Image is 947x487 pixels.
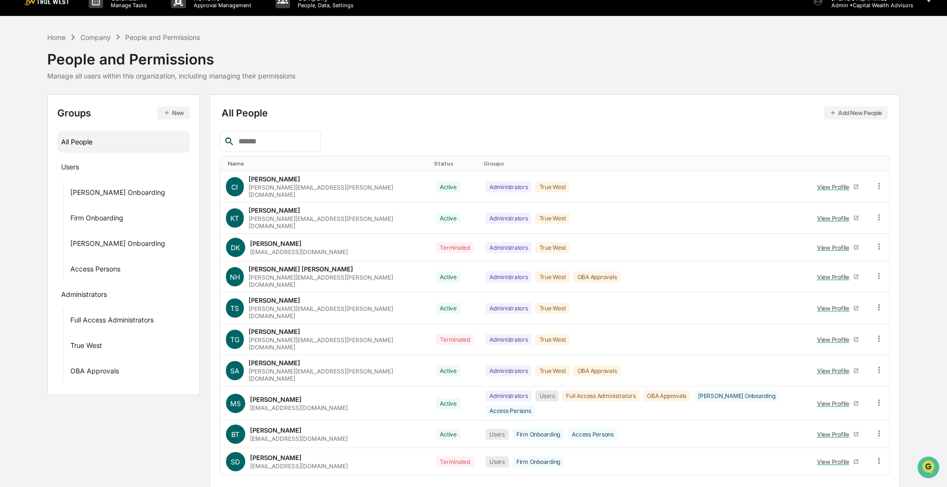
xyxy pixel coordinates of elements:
[103,2,152,9] p: Manage Tasks
[486,429,509,440] div: Users
[249,274,425,288] div: [PERSON_NAME][EMAIL_ADDRESS][PERSON_NAME][DOMAIN_NAME]
[19,170,62,180] span: Preclearance
[80,130,83,138] span: •
[230,304,239,312] span: TS
[513,429,564,440] div: Firm Onboarding
[573,365,620,376] div: OBA Approvals
[817,367,853,374] div: View Profile
[164,76,175,88] button: Start new chat
[68,212,117,219] a: Powered byPylon
[486,390,532,401] div: Administrators
[813,396,863,411] a: View Profile
[513,456,564,467] div: Firm Onboarding
[250,248,348,256] div: [EMAIL_ADDRESS][DOMAIN_NAME]
[231,430,239,438] span: BT
[6,167,66,184] a: 🖐️Preclearance
[47,43,295,68] div: People and Permissions
[813,454,863,469] a: View Profile
[47,33,66,41] div: Home
[486,271,532,282] div: Administrators
[250,426,302,434] div: [PERSON_NAME]
[817,244,853,251] div: View Profile
[249,175,300,183] div: [PERSON_NAME]
[230,367,239,375] span: SA
[61,290,107,302] div: Administrators
[694,390,779,401] div: [PERSON_NAME] Onboarding
[249,359,300,367] div: [PERSON_NAME]
[817,336,853,343] div: View Profile
[817,305,853,312] div: View Profile
[643,390,690,401] div: OBA Approvals
[70,214,123,225] div: Firm Onboarding
[30,130,78,138] span: [PERSON_NAME]
[817,183,853,191] div: View Profile
[436,429,460,440] div: Active
[249,206,300,214] div: [PERSON_NAME]
[249,328,300,335] div: [PERSON_NAME]
[79,170,119,180] span: Attestations
[573,271,620,282] div: OBA Approvals
[436,365,460,376] div: Active
[486,181,532,192] div: Administrators
[486,242,532,253] div: Administrators
[436,242,474,253] div: Terminated
[230,335,239,344] span: TG
[811,160,865,167] div: Toggle SortBy
[70,188,165,200] div: [PERSON_NAME] Onboarding
[876,160,885,167] div: Toggle SortBy
[250,396,302,403] div: [PERSON_NAME]
[436,456,474,467] div: Terminated
[436,181,460,192] div: Active
[57,106,190,119] div: Groups
[535,334,569,345] div: True West
[10,121,25,137] img: Sigrid Alegria
[535,303,569,314] div: True West
[47,72,295,80] div: Manage all users within this organization, including managing their permissions
[250,454,302,461] div: [PERSON_NAME]
[568,429,618,440] div: Access Persons
[436,303,460,314] div: Active
[535,181,569,192] div: True West
[813,427,863,442] a: View Profile
[149,104,175,116] button: See all
[228,160,427,167] div: Toggle SortBy
[824,106,888,119] button: Add New People
[43,73,158,83] div: Start new chat
[436,213,460,224] div: Active
[85,130,105,138] span: [DATE]
[249,265,353,273] div: [PERSON_NAME] [PERSON_NAME]
[817,215,853,222] div: View Profile
[19,189,61,198] span: Data Lookup
[249,296,300,304] div: [PERSON_NAME]
[817,431,853,438] div: View Profile
[186,2,256,9] p: Approval Management
[125,33,200,41] div: People and Permissions
[66,167,123,184] a: 🗄️Attestations
[10,190,17,197] div: 🔎
[486,405,535,416] div: Access Persons
[70,316,154,327] div: Full Access Administrators
[231,243,240,252] span: DK
[250,404,348,411] div: [EMAIL_ADDRESS][DOMAIN_NAME]
[231,183,238,191] span: CI
[249,184,425,198] div: [PERSON_NAME][EMAIL_ADDRESS][PERSON_NAME][DOMAIN_NAME]
[222,106,888,119] div: All People
[535,271,569,282] div: True West
[562,390,639,401] div: Full Access Administrators
[436,398,460,409] div: Active
[96,212,117,219] span: Pylon
[290,2,358,9] p: People, Data, Settings
[817,458,853,465] div: View Profile
[813,240,863,255] a: View Profile
[70,265,120,276] div: Access Persons
[230,214,239,222] span: KT
[61,163,79,174] div: Users
[436,334,474,345] div: Terminated
[249,336,425,351] div: [PERSON_NAME][EMAIL_ADDRESS][PERSON_NAME][DOMAIN_NAME]
[6,185,65,202] a: 🔎Data Lookup
[249,368,425,382] div: [PERSON_NAME][EMAIL_ADDRESS][PERSON_NAME][DOMAIN_NAME]
[486,456,509,467] div: Users
[250,435,348,442] div: [EMAIL_ADDRESS][DOMAIN_NAME]
[813,179,863,194] a: View Profile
